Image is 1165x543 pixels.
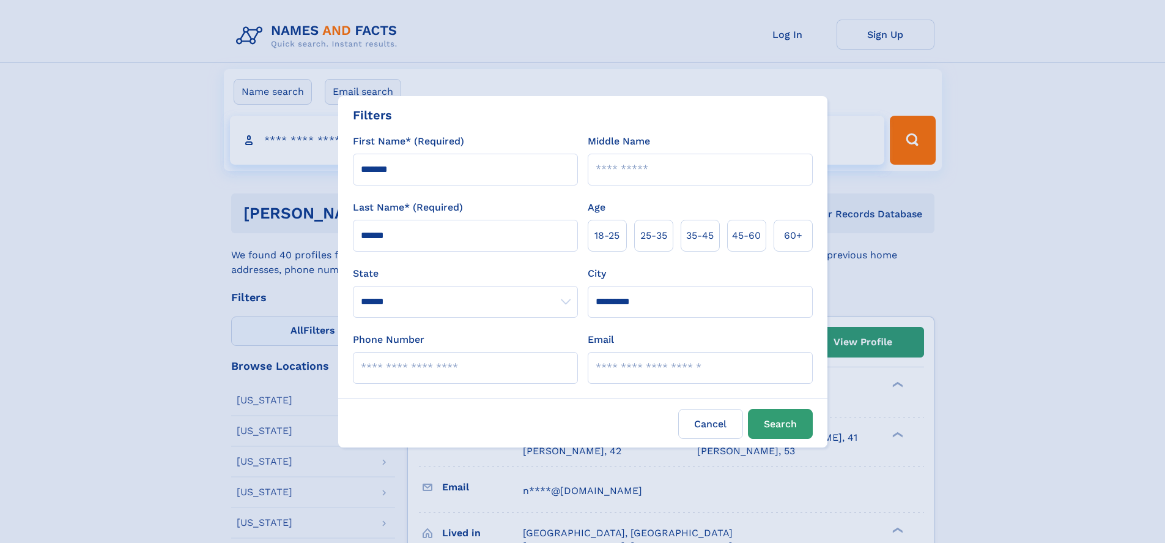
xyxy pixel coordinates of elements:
[353,266,578,281] label: State
[353,332,424,347] label: Phone Number
[588,200,605,215] label: Age
[594,228,619,243] span: 18‑25
[640,228,667,243] span: 25‑35
[588,134,650,149] label: Middle Name
[353,134,464,149] label: First Name* (Required)
[588,266,606,281] label: City
[748,409,813,439] button: Search
[588,332,614,347] label: Email
[678,409,743,439] label: Cancel
[686,228,714,243] span: 35‑45
[353,200,463,215] label: Last Name* (Required)
[732,228,761,243] span: 45‑60
[353,106,392,124] div: Filters
[784,228,802,243] span: 60+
